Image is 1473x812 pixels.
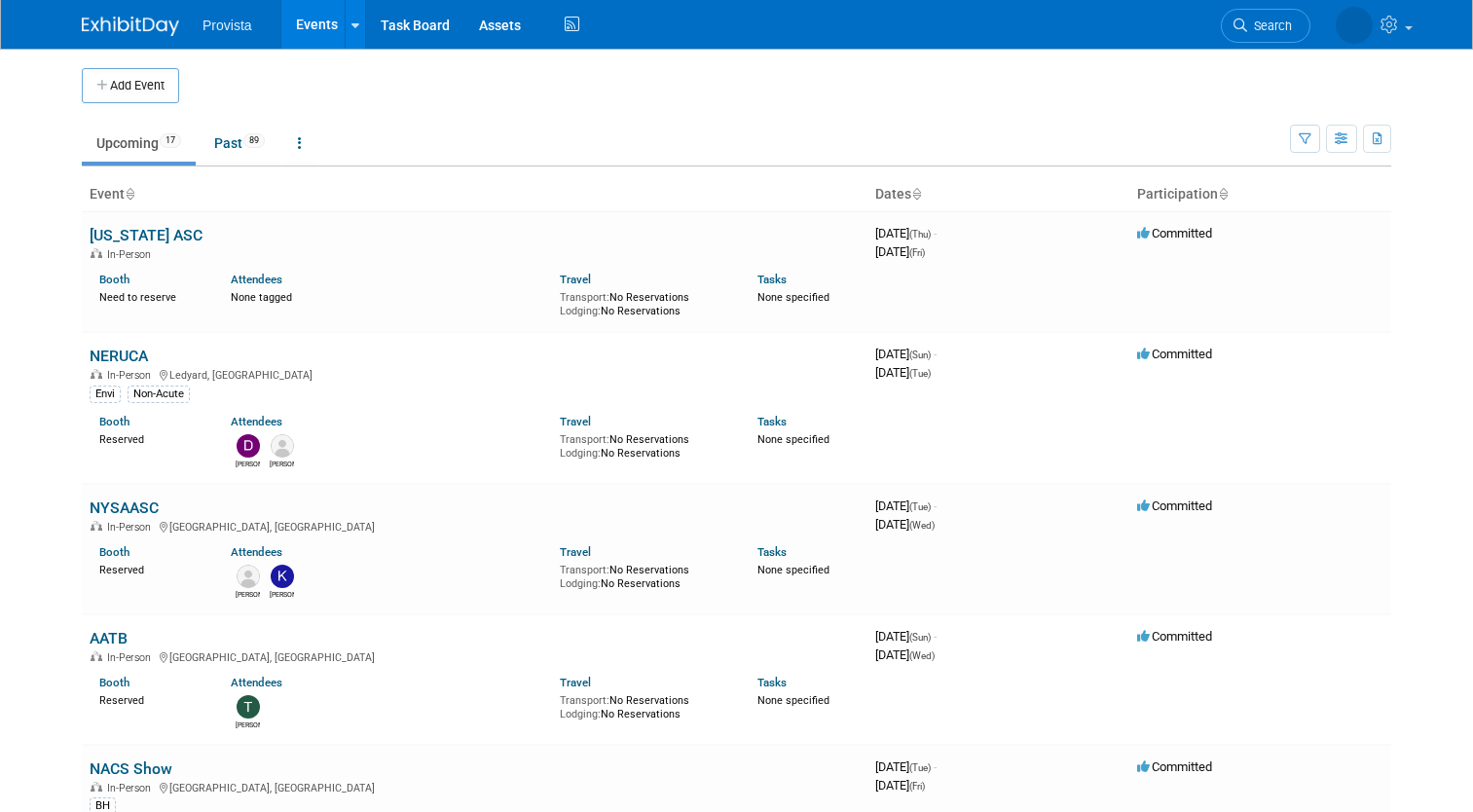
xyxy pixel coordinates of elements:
a: Attendees [231,415,282,428]
a: Upcoming17 [82,125,196,162]
span: None specified [757,694,829,707]
span: Transport: [560,564,609,576]
span: Committed [1137,498,1212,513]
span: (Tue) [909,762,931,773]
span: Transport: [560,433,609,446]
span: (Sun) [909,632,931,643]
span: - [934,347,937,361]
a: Past89 [200,125,279,162]
a: Search [1221,9,1310,43]
span: In-Person [107,369,157,382]
img: Shai Davis [1336,7,1373,44]
div: Envi [90,386,121,403]
a: Tasks [757,676,787,689]
a: Travel [560,545,591,559]
span: Lodging: [560,708,601,720]
span: 89 [243,133,265,148]
span: (Fri) [909,247,925,258]
a: Attendees [231,676,282,689]
div: Debbie Treat [236,458,260,469]
div: Reserved [99,429,202,447]
th: Dates [867,178,1129,211]
div: Ted Vanzante [236,719,260,730]
div: No Reservations No Reservations [560,560,728,590]
a: Sort by Event Name [125,186,134,202]
div: Reserved [99,560,202,577]
div: No Reservations No Reservations [560,287,728,317]
span: 17 [160,133,181,148]
div: Ledyard, [GEOGRAPHIC_DATA] [90,366,860,382]
span: Transport: [560,291,609,304]
span: - [934,759,937,774]
span: In-Person [107,521,157,534]
a: Booth [99,545,129,559]
img: In-Person Event [91,782,102,792]
div: Reserved [99,690,202,708]
span: - [934,226,937,240]
span: (Sun) [909,350,931,360]
img: In-Person Event [91,521,102,531]
a: NACS Show [90,759,172,778]
span: Committed [1137,226,1212,240]
a: Booth [99,415,129,428]
span: [DATE] [875,244,925,259]
div: [GEOGRAPHIC_DATA], [GEOGRAPHIC_DATA] [90,779,860,794]
div: [GEOGRAPHIC_DATA], [GEOGRAPHIC_DATA] [90,648,860,664]
div: [GEOGRAPHIC_DATA], [GEOGRAPHIC_DATA] [90,518,860,534]
div: No Reservations No Reservations [560,690,728,720]
div: No Reservations No Reservations [560,429,728,460]
img: Allyson Freeman [271,434,294,458]
span: (Fri) [909,781,925,792]
img: In-Person Event [91,651,102,661]
span: [DATE] [875,226,937,240]
span: Committed [1137,629,1212,644]
span: - [934,629,937,644]
img: Ted Vanzante [237,695,260,719]
a: Tasks [757,545,787,559]
a: Travel [560,415,591,428]
img: ExhibitDay [82,17,179,36]
img: Vince Gay [237,565,260,588]
a: NYSAASC [90,498,159,517]
a: Tasks [757,273,787,286]
div: Non-Acute [128,386,190,403]
div: Vince Gay [236,588,260,600]
img: In-Person Event [91,248,102,258]
a: Travel [560,676,591,689]
span: None specified [757,564,829,576]
a: Tasks [757,415,787,428]
th: Participation [1129,178,1391,211]
span: Lodging: [560,447,601,460]
a: Travel [560,273,591,286]
img: Kyle Walter [271,565,294,588]
img: Debbie Treat [237,434,260,458]
span: [DATE] [875,778,925,793]
a: Attendees [231,273,282,286]
span: (Tue) [909,501,931,512]
th: Event [82,178,867,211]
span: [DATE] [875,629,937,644]
a: AATB [90,629,128,647]
span: [DATE] [875,347,937,361]
a: NERUCA [90,347,148,365]
span: Lodging: [560,577,601,590]
span: (Tue) [909,368,931,379]
span: Search [1247,18,1292,33]
span: In-Person [107,651,157,664]
span: - [934,498,937,513]
span: Committed [1137,759,1212,774]
a: Booth [99,273,129,286]
span: (Wed) [909,650,935,661]
span: In-Person [107,782,157,794]
span: [DATE] [875,498,937,513]
span: Committed [1137,347,1212,361]
div: None tagged [231,287,545,305]
span: In-Person [107,248,157,261]
span: (Thu) [909,229,931,240]
a: Attendees [231,545,282,559]
a: Sort by Participation Type [1218,186,1228,202]
span: (Wed) [909,520,935,531]
span: Transport: [560,694,609,707]
a: Sort by Start Date [911,186,921,202]
span: [DATE] [875,365,931,380]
